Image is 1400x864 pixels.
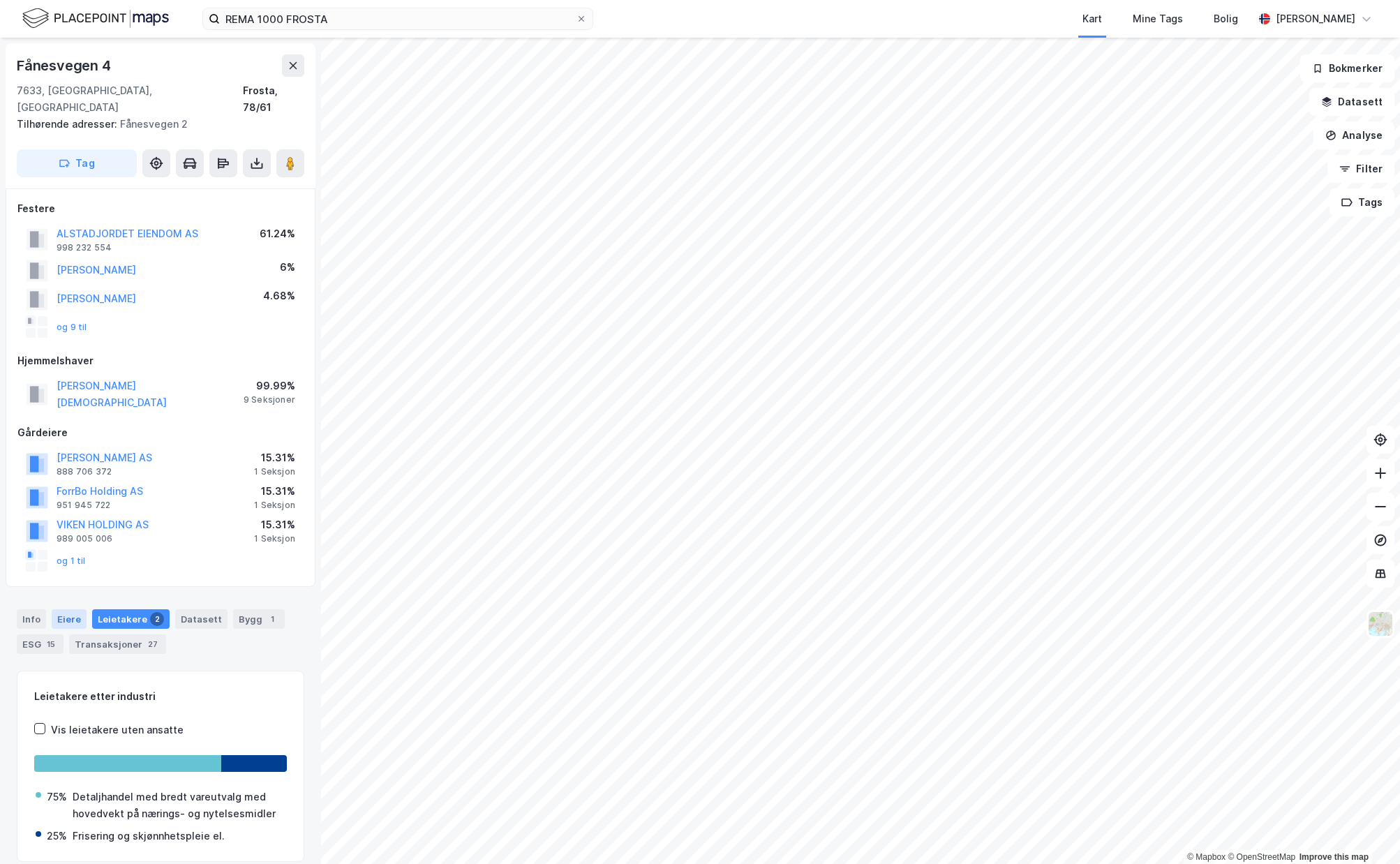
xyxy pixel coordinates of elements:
div: Bolig [1214,10,1238,27]
div: 2 [150,612,164,626]
div: Frosta, 78/61 [243,82,304,116]
button: Tag [17,149,137,177]
div: Transaksjoner [69,634,166,654]
div: 1 Seksjon [254,533,295,544]
button: Tags [1330,188,1394,216]
div: Detaljhandel med bredt vareutvalg med hovedvekt på nærings- og nytelsesmidler [73,789,285,822]
div: 998 232 554 [57,242,112,253]
div: Leietakere etter industri [34,688,287,705]
div: ESG [17,634,64,654]
div: Bygg [233,609,285,629]
div: 888 706 372 [57,466,112,477]
div: 15.31% [254,483,295,500]
div: Festere [17,200,304,217]
div: 1 [265,612,279,626]
div: 27 [145,637,161,651]
a: Mapbox [1187,852,1226,862]
div: Eiere [52,609,87,629]
div: 25% [47,828,67,844]
div: 15 [44,637,58,651]
div: 1 Seksjon [254,500,295,511]
div: 951 945 722 [57,500,110,511]
div: Fånesvegen 2 [17,116,293,133]
div: Gårdeiere [17,424,304,441]
button: Bokmerker [1300,54,1394,82]
div: 6% [280,259,295,276]
div: Mine Tags [1133,10,1183,27]
div: 989 005 006 [57,533,112,544]
div: Kontrollprogram for chat [1330,797,1400,864]
button: Filter [1327,155,1394,183]
a: OpenStreetMap [1228,852,1295,862]
div: 1 Seksjon [254,466,295,477]
div: 7633, [GEOGRAPHIC_DATA], [GEOGRAPHIC_DATA] [17,82,243,116]
div: 15.31% [254,516,295,533]
div: 15.31% [254,449,295,466]
div: Fånesvegen 4 [17,54,114,77]
div: 99.99% [244,378,295,394]
div: 75% [47,789,67,805]
a: Improve this map [1300,852,1369,862]
button: Datasett [1309,88,1394,116]
div: Hjemmelshaver [17,352,304,369]
img: logo.f888ab2527a4732fd821a326f86c7f29.svg [22,6,169,31]
div: Vis leietakere uten ansatte [51,722,184,738]
span: Tilhørende adresser: [17,118,120,130]
div: Info [17,609,46,629]
div: Datasett [175,609,228,629]
div: 4.68% [263,288,295,304]
input: Søk på adresse, matrikkel, gårdeiere, leietakere eller personer [220,8,576,29]
div: [PERSON_NAME] [1276,10,1355,27]
div: 9 Seksjoner [244,394,295,405]
div: Frisering og skjønnhetspleie el. [73,828,225,844]
div: Kart [1082,10,1102,27]
iframe: Chat Widget [1330,797,1400,864]
button: Analyse [1313,121,1394,149]
img: Z [1367,611,1394,637]
div: Leietakere [92,609,170,629]
div: 61.24% [260,225,295,242]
